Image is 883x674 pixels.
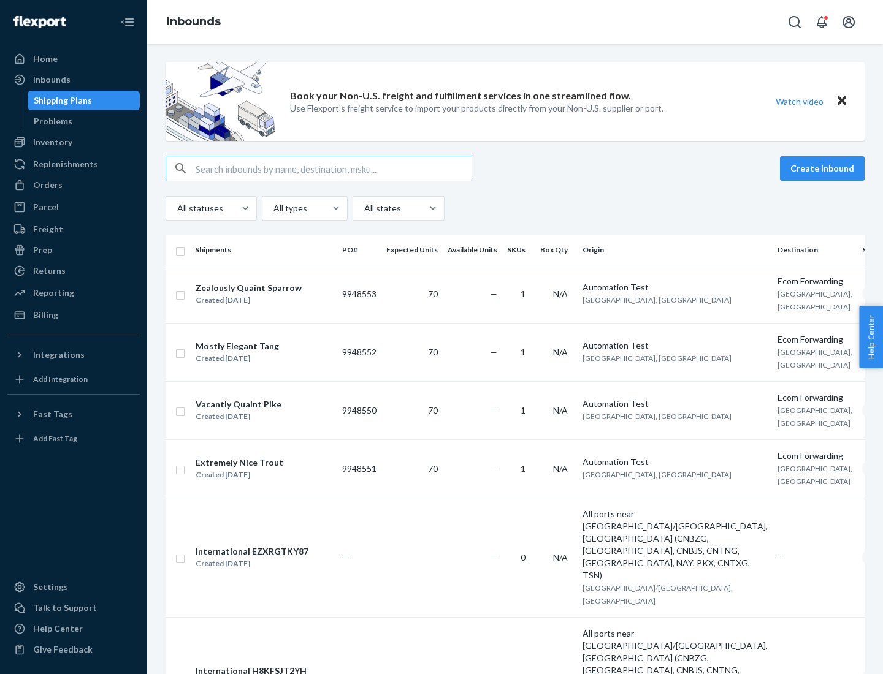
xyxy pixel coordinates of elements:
[773,235,857,265] th: Destination
[33,179,63,191] div: Orders
[809,10,834,34] button: Open notifications
[583,456,768,468] div: Automation Test
[521,289,526,299] span: 1
[583,470,732,479] span: [GEOGRAPHIC_DATA], [GEOGRAPHIC_DATA]
[553,289,568,299] span: N/A
[33,74,71,86] div: Inbounds
[490,347,497,357] span: —
[7,283,140,303] a: Reporting
[583,412,732,421] span: [GEOGRAPHIC_DATA], [GEOGRAPHIC_DATA]
[553,463,568,474] span: N/A
[290,102,663,115] p: Use Flexport’s freight service to import your products directly from your Non-U.S. supplier or port.
[176,202,177,214] input: All statuses
[363,202,364,214] input: All states
[196,469,283,481] div: Created [DATE]
[778,347,852,369] span: [GEOGRAPHIC_DATA], [GEOGRAPHIC_DATA]
[7,132,140,152] a: Inventory
[490,552,497,562] span: —
[583,583,733,605] span: [GEOGRAPHIC_DATA]/[GEOGRAPHIC_DATA], [GEOGRAPHIC_DATA]
[33,158,98,170] div: Replenishments
[521,463,526,474] span: 1
[342,552,350,562] span: —
[7,619,140,638] a: Help Center
[502,235,535,265] th: SKUs
[553,347,568,357] span: N/A
[381,235,443,265] th: Expected Units
[33,244,52,256] div: Prep
[33,433,77,444] div: Add Fast Tag
[578,235,773,265] th: Origin
[33,643,93,656] div: Give Feedback
[33,287,74,299] div: Reporting
[196,282,302,294] div: Zealously Quaint Sparrow
[7,49,140,69] a: Home
[7,261,140,281] a: Returns
[196,456,283,469] div: Extremely Nice Trout
[428,463,438,474] span: 70
[7,345,140,365] button: Integrations
[553,552,568,562] span: N/A
[337,235,381,265] th: PO#
[836,10,861,34] button: Open account menu
[583,339,768,352] div: Automation Test
[778,333,852,346] div: Ecom Forwarding
[782,10,807,34] button: Open Search Box
[196,156,472,181] input: Search inbounds by name, destination, msku...
[7,640,140,659] button: Give Feedback
[859,306,883,368] button: Help Center
[196,340,279,352] div: Mostly Elegant Tang
[521,552,526,562] span: 0
[196,352,279,365] div: Created [DATE]
[33,136,72,148] div: Inventory
[337,323,381,381] td: 9948552
[33,374,88,384] div: Add Integration
[34,115,72,127] div: Problems
[33,623,83,635] div: Help Center
[7,429,140,449] a: Add Fast Tag
[196,545,308,558] div: International EZXRGTKY87
[115,10,140,34] button: Close Navigation
[196,558,308,570] div: Created [DATE]
[196,294,302,306] div: Created [DATE]
[13,16,66,28] img: Flexport logo
[7,175,140,195] a: Orders
[337,439,381,498] td: 9948551
[7,197,140,217] a: Parcel
[7,240,140,260] a: Prep
[490,289,497,299] span: —
[157,4,231,40] ol: breadcrumbs
[834,93,850,110] button: Close
[778,450,852,462] div: Ecom Forwarding
[490,463,497,474] span: —
[33,265,66,277] div: Returns
[337,381,381,439] td: 9948550
[428,405,438,415] span: 70
[7,154,140,174] a: Replenishments
[196,411,281,423] div: Created [DATE]
[33,349,85,361] div: Integrations
[33,223,63,235] div: Freight
[490,405,497,415] span: —
[553,405,568,415] span: N/A
[7,305,140,325] a: Billing
[583,508,768,581] div: All ports near [GEOGRAPHIC_DATA]/[GEOGRAPHIC_DATA], [GEOGRAPHIC_DATA] (CNBZG, [GEOGRAPHIC_DATA], ...
[780,156,865,181] button: Create inbound
[778,275,852,287] div: Ecom Forwarding
[778,464,852,486] span: [GEOGRAPHIC_DATA], [GEOGRAPHIC_DATA]
[443,235,502,265] th: Available Units
[521,405,526,415] span: 1
[583,281,768,293] div: Automation Test
[7,369,140,389] a: Add Integration
[7,70,140,89] a: Inbounds
[33,53,58,65] div: Home
[33,309,58,321] div: Billing
[778,552,785,562] span: —
[34,94,92,107] div: Shipping Plans
[167,15,221,28] a: Inbounds
[583,295,732,305] span: [GEOGRAPHIC_DATA], [GEOGRAPHIC_DATA]
[778,406,852,428] span: [GEOGRAPHIC_DATA], [GEOGRAPHIC_DATA]
[428,347,438,357] span: 70
[7,219,140,239] a: Freight
[778,289,852,311] span: [GEOGRAPHIC_DATA], [GEOGRAPHIC_DATA]
[7,598,140,618] a: Talk to Support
